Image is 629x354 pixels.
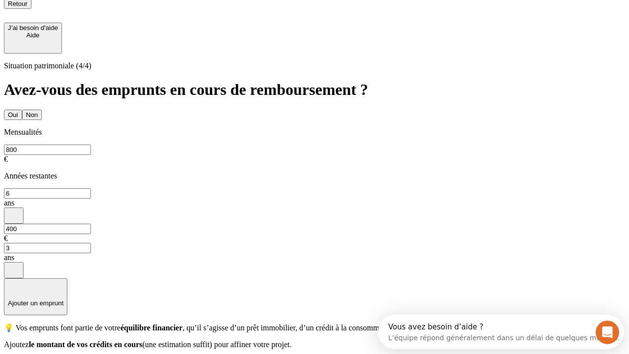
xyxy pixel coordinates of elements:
span: Ajoutez [4,340,29,349]
div: J’ai besoin d'aide [8,24,58,31]
div: Aide [8,31,58,39]
span: ans [4,253,14,262]
p: Mensualités [4,128,625,137]
p: Ajouter un emprunt [8,299,63,307]
p: Situation patrimoniale (4/4) [4,61,625,70]
button: J’ai besoin d'aideAide [4,23,62,54]
div: Vous avez besoin d’aide ? [10,8,242,16]
button: Ajouter un emprunt [4,278,67,315]
button: Oui [4,110,22,120]
div: L’équipe répond généralement dans un délai de quelques minutes. [10,16,242,27]
div: Non [26,111,38,118]
span: le montant de vos crédits en cours [29,340,143,349]
span: (une estimation suffit) pour affiner votre projet. [143,340,292,349]
div: Oui [8,111,18,118]
span: € [4,155,8,163]
span: 💡 Vos emprunts font partie de votre [4,324,120,332]
iframe: Intercom live chat [596,321,619,344]
button: Non [22,110,42,120]
span: , qu’il s’agisse d’un prêt immobilier, d’un crédit à la consommation ou d’un autre financement. [183,324,482,332]
iframe: Intercom live chat discovery launcher [378,315,624,349]
span: équilibre financier [120,324,182,332]
p: Années restantes [4,172,625,180]
span: € [4,234,8,242]
span: ans [4,199,14,207]
div: Ouvrir le Messenger Intercom [4,4,271,31]
h1: Avez-vous des emprunts en cours de remboursement ? [4,81,625,99]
